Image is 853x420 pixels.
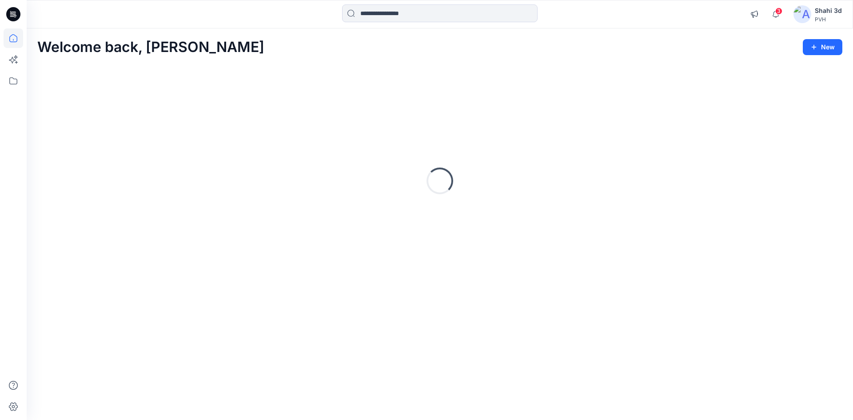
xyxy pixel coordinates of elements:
[815,5,842,16] div: Shahi 3d
[775,8,782,15] span: 3
[793,5,811,23] img: avatar
[815,16,842,23] div: PVH
[37,39,264,56] h2: Welcome back, [PERSON_NAME]
[803,39,842,55] button: New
